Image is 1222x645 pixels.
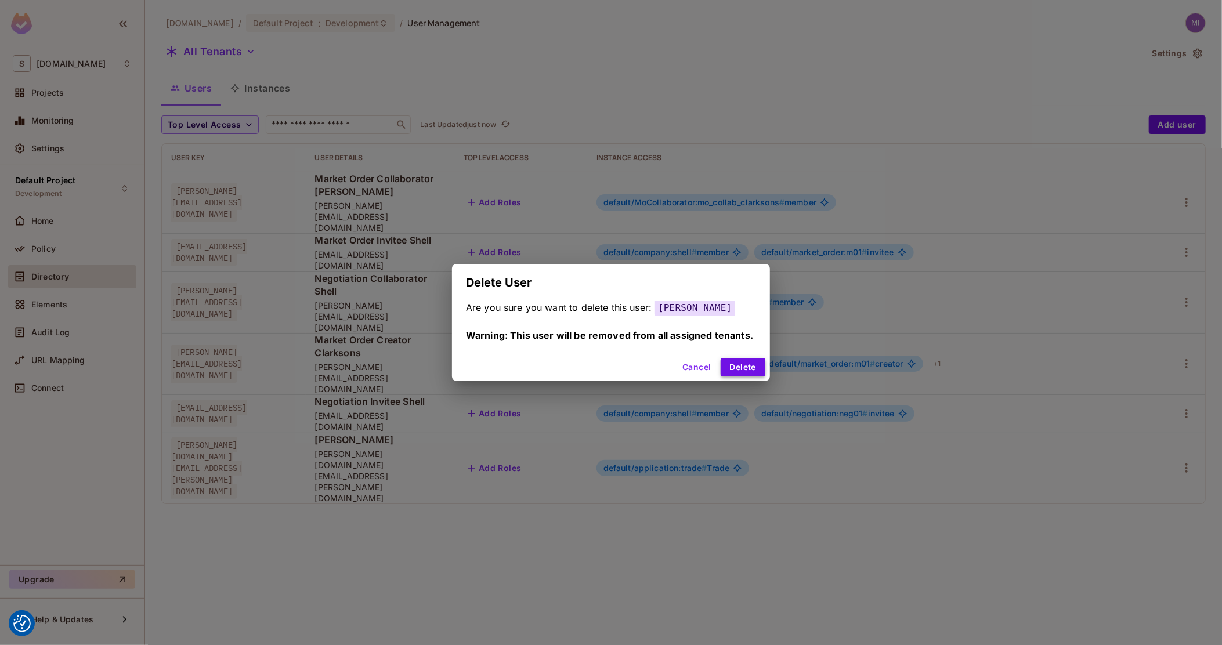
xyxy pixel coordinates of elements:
[452,264,770,301] h2: Delete User
[466,302,652,313] span: Are you sure you want to delete this user:
[13,615,31,632] button: Consent Preferences
[466,329,753,341] span: Warning: This user will be removed from all assigned tenants.
[721,358,765,376] button: Delete
[678,358,715,376] button: Cancel
[13,615,31,632] img: Revisit consent button
[655,299,735,316] span: [PERSON_NAME]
